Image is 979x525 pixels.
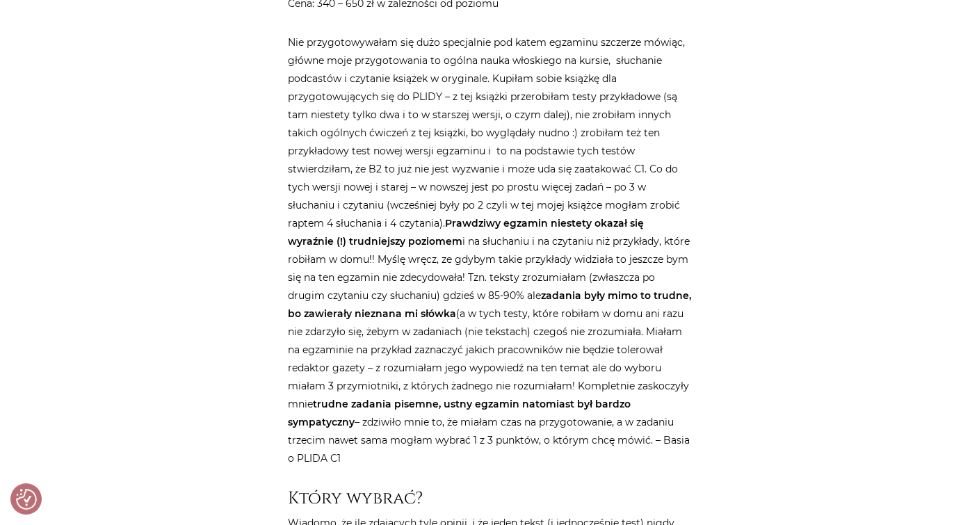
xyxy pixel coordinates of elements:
[288,289,691,320] strong: zadania były mimo to trudne, bo zawierały nieznana mi słówka
[288,33,691,467] p: Nie przygotowywałam się dużo specjalnie pod katem egzaminu szczerze mówiąc, główne moje przygotow...
[288,488,691,508] h3: Który wybrać?
[288,217,644,248] strong: Prawdziwy egzamin niestety okazał się wyraźnie (!) trudniejszy poziomem
[16,489,37,510] button: Preferencje co do zgód
[16,489,37,510] img: Revisit consent button
[288,398,631,428] strong: trudne zadania pisemne, ustny egzamin natomiast był bardzo sympatyczny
